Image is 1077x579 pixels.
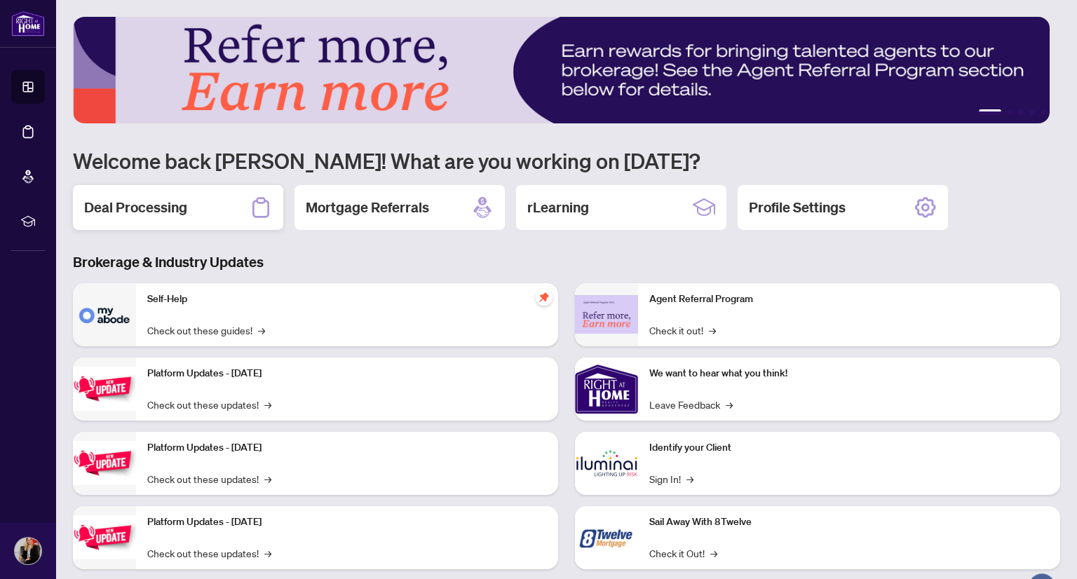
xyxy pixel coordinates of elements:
span: pushpin [536,289,553,306]
span: → [264,471,271,486]
p: Platform Updates - [DATE] [147,366,547,381]
h3: Brokerage & Industry Updates [73,252,1060,272]
span: → [258,322,265,338]
button: 2 [1007,109,1012,115]
span: → [709,322,716,338]
img: Profile Icon [15,538,41,564]
a: Leave Feedback→ [649,397,733,412]
button: 3 [1018,109,1024,115]
img: Sail Away With 8Twelve [575,506,638,569]
img: Identify your Client [575,432,638,495]
h2: rLearning [527,198,589,217]
p: Platform Updates - [DATE] [147,440,547,456]
span: → [710,545,717,561]
a: Check out these updates!→ [147,471,271,486]
p: Platform Updates - [DATE] [147,515,547,530]
span: → [686,471,693,486]
img: Platform Updates - July 8, 2025 [73,441,136,485]
img: Slide 0 [73,17,1050,123]
img: logo [11,11,45,36]
button: 4 [1029,109,1035,115]
a: Sign In!→ [649,471,693,486]
a: Check it out!→ [649,322,716,338]
span: → [726,397,733,412]
a: Check out these guides!→ [147,322,265,338]
a: Check out these updates!→ [147,397,271,412]
img: We want to hear what you think! [575,357,638,421]
button: 5 [1041,109,1046,115]
a: Check out these updates!→ [147,545,271,561]
h2: Profile Settings [749,198,846,217]
img: Platform Updates - July 21, 2025 [73,367,136,411]
h2: Deal Processing [84,198,187,217]
img: Self-Help [73,283,136,346]
p: Agent Referral Program [649,292,1049,307]
h2: Mortgage Referrals [306,198,429,217]
button: 1 [979,109,1001,115]
button: Open asap [1021,530,1063,572]
a: Check it Out!→ [649,545,717,561]
p: Identify your Client [649,440,1049,456]
img: Agent Referral Program [575,295,638,334]
h1: Welcome back [PERSON_NAME]! What are you working on [DATE]? [73,147,1060,174]
span: → [264,545,271,561]
p: We want to hear what you think! [649,366,1049,381]
img: Platform Updates - June 23, 2025 [73,515,136,559]
p: Self-Help [147,292,547,307]
span: → [264,397,271,412]
p: Sail Away With 8Twelve [649,515,1049,530]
